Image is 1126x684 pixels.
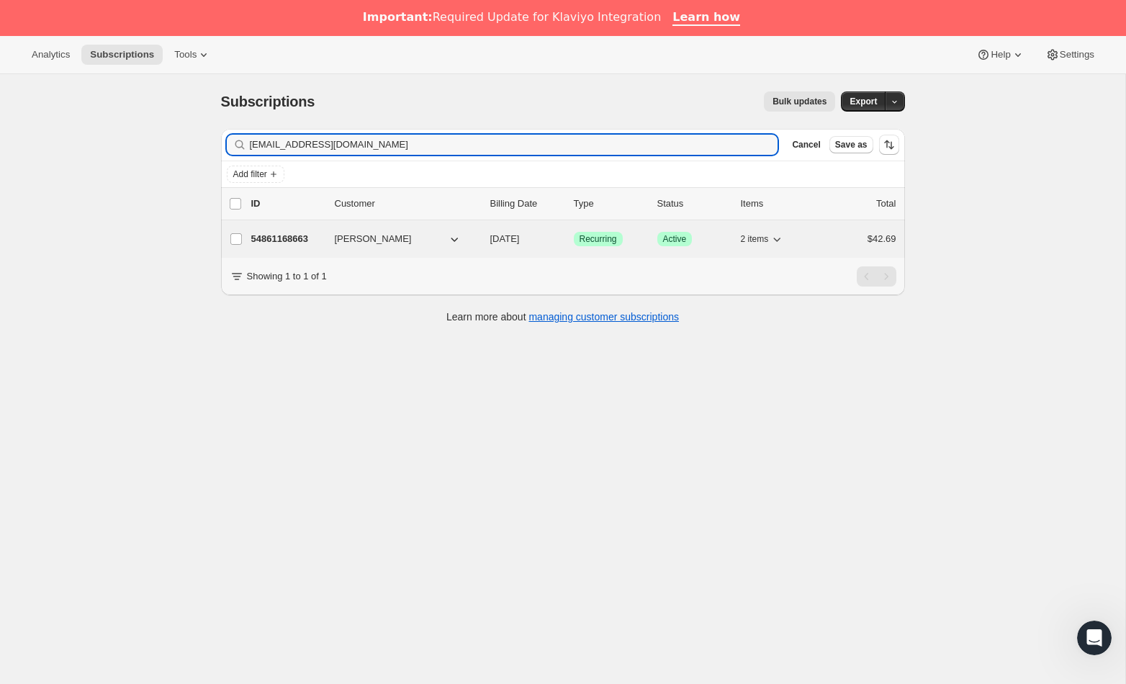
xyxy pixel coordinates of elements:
[829,136,873,153] button: Save as
[174,49,197,60] span: Tools
[247,269,327,284] p: Showing 1 to 1 of 1
[233,168,267,180] span: Add filter
[1077,621,1112,655] iframe: Intercom live chat
[221,94,315,109] span: Subscriptions
[876,197,896,211] p: Total
[32,49,70,60] span: Analytics
[326,228,470,251] button: [PERSON_NAME]
[657,197,729,211] p: Status
[23,45,78,65] button: Analytics
[672,10,740,26] a: Learn how
[490,197,562,211] p: Billing Date
[764,91,835,112] button: Bulk updates
[574,197,646,211] div: Type
[786,136,826,153] button: Cancel
[968,45,1033,65] button: Help
[841,91,886,112] button: Export
[227,166,284,183] button: Add filter
[335,197,479,211] p: Customer
[251,232,323,246] p: 54861168663
[81,45,163,65] button: Subscriptions
[868,233,896,244] span: $42.69
[773,96,827,107] span: Bulk updates
[741,233,769,245] span: 2 items
[792,139,820,150] span: Cancel
[580,233,617,245] span: Recurring
[251,197,896,211] div: IDCustomerBilling DateTypeStatusItemsTotal
[490,233,520,244] span: [DATE]
[250,135,778,155] input: Filter subscribers
[1060,49,1094,60] span: Settings
[251,229,896,249] div: 54861168663[PERSON_NAME][DATE]SuccessRecurringSuccessActive2 items$42.69
[850,96,877,107] span: Export
[741,197,813,211] div: Items
[741,229,785,249] button: 2 items
[446,310,679,324] p: Learn more about
[991,49,1010,60] span: Help
[90,49,154,60] span: Subscriptions
[251,197,323,211] p: ID
[335,232,412,246] span: [PERSON_NAME]
[663,233,687,245] span: Active
[363,10,433,24] b: Important:
[166,45,220,65] button: Tools
[1037,45,1103,65] button: Settings
[857,266,896,287] nav: Pagination
[363,10,661,24] div: Required Update for Klaviyo Integration
[879,135,899,155] button: Sort the results
[835,139,868,150] span: Save as
[528,311,679,323] a: managing customer subscriptions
